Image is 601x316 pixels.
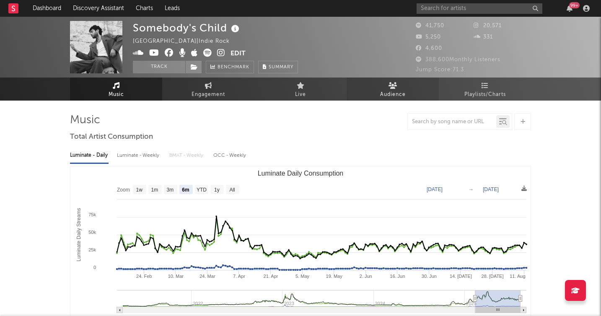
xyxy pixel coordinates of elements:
[474,23,502,28] span: 20,571
[70,78,162,101] a: Music
[213,148,247,163] div: OCC - Weekly
[416,67,464,73] span: Jump Score: 71.3
[214,187,220,193] text: 1y
[450,274,472,279] text: 14. [DATE]
[167,187,174,193] text: 3m
[93,265,96,270] text: 0
[192,90,225,100] span: Engagement
[206,61,254,73] a: Benchmark
[422,274,437,279] text: 30. Jun
[439,78,531,101] a: Playlists/Charts
[197,187,207,193] text: YTD
[474,34,493,40] span: 331
[182,187,189,193] text: 6m
[347,78,439,101] a: Audience
[416,57,500,62] span: 388,600 Monthly Listeners
[464,90,506,100] span: Playlists/Charts
[416,34,441,40] span: 5,250
[231,49,246,59] button: Edit
[326,274,343,279] text: 19. May
[136,187,143,193] text: 1w
[408,119,496,125] input: Search by song name or URL
[360,274,372,279] text: 2. Jun
[269,65,293,70] span: Summary
[136,274,152,279] text: 24. Feb
[483,186,499,192] text: [DATE]
[151,187,158,193] text: 1m
[70,148,109,163] div: Luminate - Daily
[416,23,444,28] span: 41,750
[133,21,241,35] div: Somebody's Child
[76,208,82,261] text: Luminate Daily Streams
[390,274,405,279] text: 16. Jun
[258,170,344,177] text: Luminate Daily Consumption
[88,212,96,217] text: 75k
[70,132,153,142] span: Total Artist Consumption
[88,230,96,235] text: 50k
[295,274,310,279] text: 5. May
[254,78,347,101] a: Live
[482,274,504,279] text: 28. [DATE]
[233,274,245,279] text: 7. Apr
[380,90,406,100] span: Audience
[295,90,306,100] span: Live
[133,61,185,73] button: Track
[117,148,161,163] div: Luminate - Weekly
[264,274,278,279] text: 21. Apr
[229,187,235,193] text: All
[218,62,249,73] span: Benchmark
[117,187,130,193] text: Zoom
[569,2,580,8] div: 99 +
[258,61,298,73] button: Summary
[427,186,443,192] text: [DATE]
[168,274,184,279] text: 10. Mar
[133,36,239,47] div: [GEOGRAPHIC_DATA] | Indie Rock
[510,274,525,279] text: 11. Aug
[199,274,215,279] text: 24. Mar
[109,90,124,100] span: Music
[469,186,474,192] text: →
[88,247,96,252] text: 25k
[567,5,573,12] button: 99+
[162,78,254,101] a: Engagement
[417,3,542,14] input: Search for artists
[416,46,442,51] span: 4,600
